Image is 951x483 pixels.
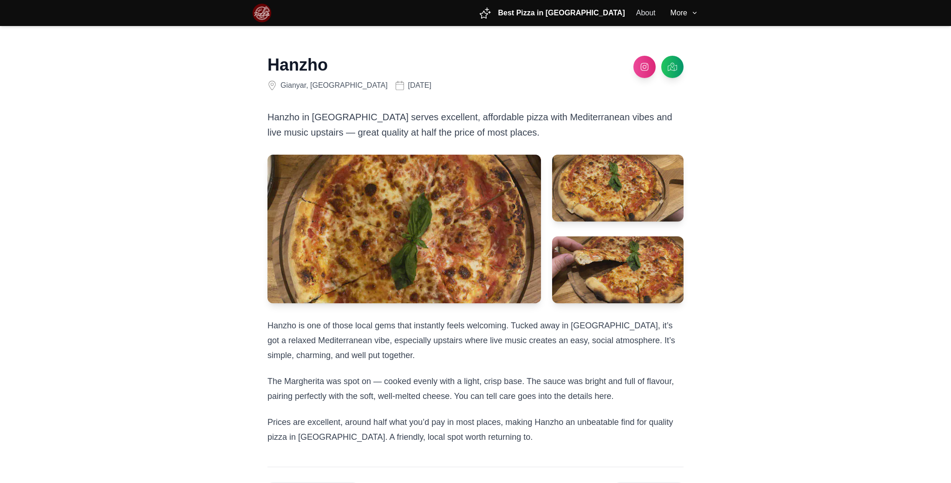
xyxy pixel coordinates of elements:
span: Best Pizza in [GEOGRAPHIC_DATA] [498,7,625,19]
p: Hanzho is one of those local gems that instantly feels welcoming. Tucked away in [GEOGRAPHIC_DATA... [267,318,684,363]
p: Prices are excellent, around half what you’d pay in most places, making Hanzho an unbeatable find... [267,415,684,444]
p: Hanzho in [GEOGRAPHIC_DATA] serves excellent, affordable pizza with Mediterranean vibes and live ... [267,110,684,140]
a: About [636,7,656,19]
button: More [671,7,698,19]
a: Best Pizza in [GEOGRAPHIC_DATA] [480,7,625,19]
span: More [671,7,687,19]
img: Date [395,81,404,90]
img: Crust close-up of pizza at Hanzho [552,236,684,303]
img: Bali Pizza Party Logo [253,4,271,22]
img: Top-down view of pizza at Hanzho [267,155,541,303]
h1: Hanzho [267,56,622,74]
span: [DATE] [408,80,431,91]
img: Location [267,81,277,90]
img: Pizza slice [480,7,491,19]
img: Instagram [639,61,650,72]
span: Gianyar, [GEOGRAPHIC_DATA] [280,80,388,91]
img: Google Maps [668,62,677,72]
p: The Margherita was spot on — cooked evenly with a light, crisp base. The sauce was bright and ful... [267,374,684,404]
img: Angle view of pizza at Hanzho [552,155,684,222]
